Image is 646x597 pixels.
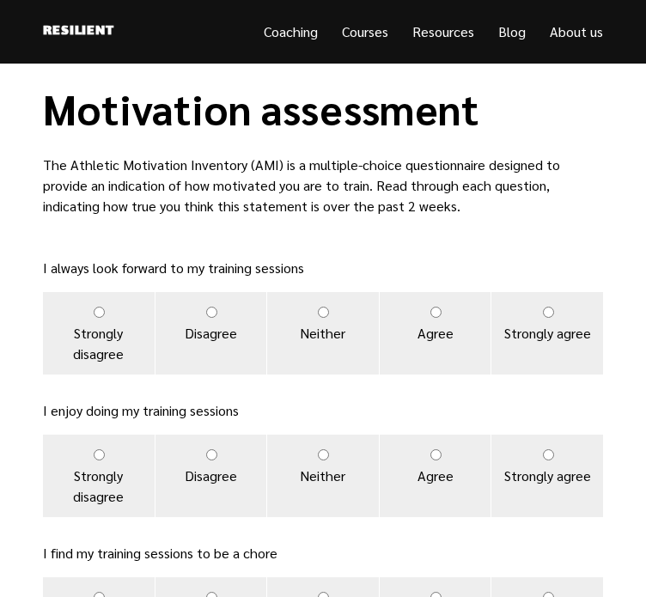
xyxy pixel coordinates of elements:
[380,435,491,517] label: Agree
[380,292,491,375] label: Agree
[412,22,474,40] a: Resources
[318,307,329,318] input: Neither
[43,400,603,421] p: I enjoy doing my training sessions
[206,307,217,318] input: Disagree
[342,22,388,40] a: Courses
[43,21,114,43] a: Resilient
[543,307,554,318] input: Strongly agree
[43,292,155,375] label: Strongly disagree
[43,258,603,278] p: I always look forward to my training sessions
[155,292,267,375] label: Disagree
[267,435,379,517] label: Neither
[318,449,329,460] input: Neither
[155,435,267,517] label: Disagree
[491,435,603,517] label: Strongly agree
[43,543,603,563] p: I find my training sessions to be a chore
[264,22,318,40] a: Coaching
[550,22,603,40] a: About us
[430,449,442,460] input: Agree
[94,449,105,460] input: Strongly disagree
[491,292,603,375] label: Strongly agree
[94,307,105,318] input: Strongly disagree
[543,449,554,460] input: Strongly agree
[43,84,603,134] h1: Motivation assessment
[498,22,526,40] a: Blog
[43,435,155,517] label: Strongly disagree
[206,449,217,460] input: Disagree
[267,292,379,375] label: Neither
[43,155,603,216] p: The Athletic Motivation Inventory (AMI) is a multiple-choice questionnaire designed to provide an...
[430,307,442,318] input: Agree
